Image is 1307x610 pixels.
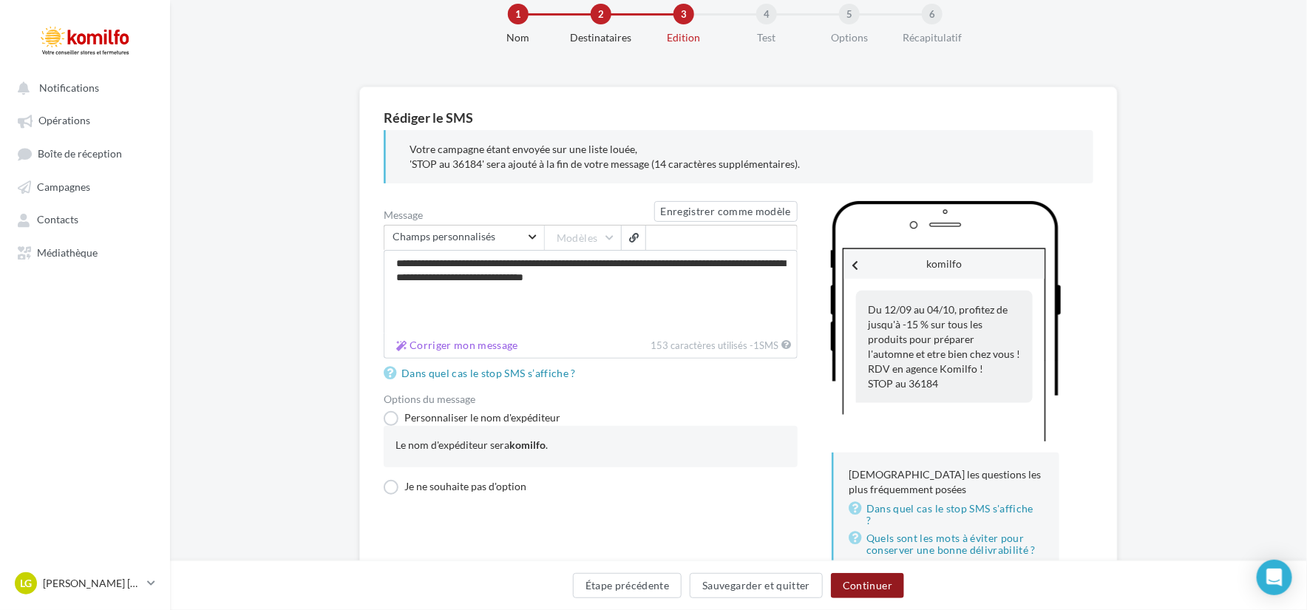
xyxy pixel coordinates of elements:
[43,576,141,591] p: [PERSON_NAME] [PERSON_NAME]
[868,377,938,390] span: STOP au 36184
[471,30,566,45] div: Nom
[384,365,582,382] a: Dans quel cas le stop SMS s’affiche ?
[12,569,158,597] a: LG [PERSON_NAME] [PERSON_NAME]
[384,130,1093,183] div: Votre campagne étant envoyée sur une liste louée, 'STOP au 36184' sera ajouté à la fin de votre m...
[39,81,99,94] span: Notifications
[849,467,1045,497] p: [DEMOGRAPHIC_DATA] les questions les plus fréquemment posées
[636,30,731,45] div: Edition
[922,4,943,24] div: 6
[384,210,654,220] label: Message
[9,140,161,167] a: Boîte de réception
[802,30,897,45] div: Options
[690,573,823,598] button: Sauvegarder et quitter
[384,411,560,426] label: Personnaliser le nom d'expéditeur
[390,336,524,354] button: 153 caractères utilisés -1SMS
[37,246,98,259] span: Médiathèque
[38,115,90,127] span: Opérations
[384,480,526,495] label: Je ne souhaite pas d'option
[9,206,161,232] a: Contacts
[396,438,786,453] div: Le nom d'expéditeur sera .
[509,438,546,451] span: komilfo
[673,4,694,24] div: 3
[37,180,90,193] span: Campagnes
[508,4,529,24] div: 1
[9,173,161,200] a: Campagnes
[9,106,161,133] a: Opérations
[753,340,759,352] span: 1
[384,394,798,404] div: Options du message
[573,573,682,598] button: Étape précédente
[753,340,778,352] span: SMS
[839,4,860,24] div: 5
[654,201,798,222] button: Enregistrer comme modèle
[393,231,526,242] span: Champs personnalisés
[9,74,155,101] button: Notifications
[20,576,32,591] span: LG
[651,340,747,352] span: 153 caractères utilisés
[9,239,161,265] a: Médiathèque
[38,147,122,160] span: Boîte de réception
[868,303,1020,375] span: Du 12/09 au 04/10, profitez de jusqu'à -15 % sur tous les produits pour préparer l'automne et etr...
[831,573,904,598] button: Continuer
[750,340,778,352] span: -
[844,249,1045,279] div: komilfo
[384,111,1093,124] div: Rédiger le SMS
[756,4,777,24] div: 4
[849,500,1045,529] a: Dans quel cas le stop SMS s'affiche ?
[885,30,980,45] div: Récapitulatif
[849,529,1045,559] a: Quels sont les mots à éviter pour conserver une bonne délivrabilité ?
[37,214,78,226] span: Contacts
[591,4,611,24] div: 2
[719,30,814,45] div: Test
[384,225,544,250] span: Select box activate
[554,30,648,45] div: Destinataires
[1257,560,1292,595] div: Open Intercom Messenger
